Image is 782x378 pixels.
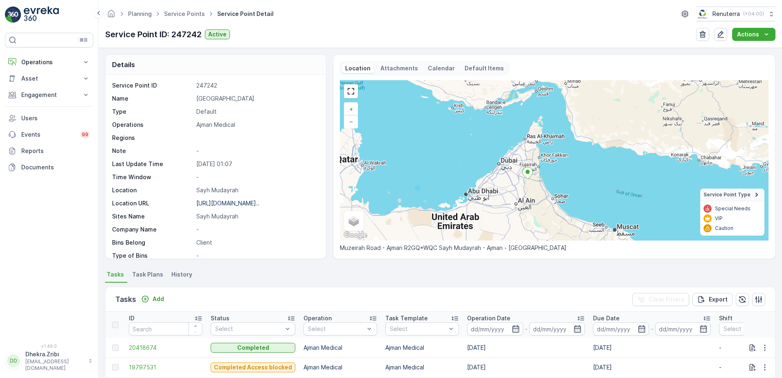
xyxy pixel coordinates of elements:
[129,344,202,352] span: 20418674
[112,252,193,260] p: Type of Bins
[211,343,295,353] button: Completed
[112,186,193,194] p: Location
[5,350,93,371] button: DDDhekra.Zribi[EMAIL_ADDRESS][DOMAIN_NAME]
[5,87,93,103] button: Engagement
[589,338,715,358] td: [DATE]
[349,106,353,112] span: +
[196,239,317,247] p: Client
[21,74,77,83] p: Asset
[196,160,317,168] p: [DATE] 01:07
[196,147,317,155] p: -
[593,314,620,322] p: Due Date
[82,131,88,138] p: 99
[345,115,357,128] a: Zoom Out
[7,354,20,367] div: DD
[529,322,585,335] input: dd/mm/yyyy
[632,293,689,306] button: Clear Filters
[112,225,193,234] p: Company Name
[211,314,229,322] p: Status
[112,364,119,371] div: Toggle Row Selected
[385,314,428,322] p: Task Template
[719,314,733,322] p: Shift
[171,270,192,279] span: History
[589,358,715,377] td: [DATE]
[112,173,193,181] p: Time Window
[21,114,90,122] p: Users
[697,9,709,18] img: Screenshot_2024-07-26_at_13.33.01.png
[5,159,93,175] a: Documents
[112,94,193,103] p: Name
[21,91,77,99] p: Engagement
[196,81,317,90] p: 247242
[138,294,167,304] button: Add
[703,191,751,198] span: Service Point Type
[112,147,193,155] p: Note
[299,358,381,377] td: Ajman Medical
[24,7,59,23] img: logo_light-DOdMpM7g.png
[112,134,193,142] p: Regions
[25,350,84,358] p: Dhekra.Zribi
[715,205,751,212] p: Special Needs
[342,230,369,241] img: Google
[715,215,723,222] p: VIP
[712,10,740,18] p: Renuterra
[5,70,93,87] button: Asset
[709,295,728,304] p: Export
[308,325,364,333] p: Select
[112,121,193,129] p: Operations
[380,64,418,72] p: Attachments
[700,189,764,201] summary: Service Point Type
[112,60,135,70] p: Details
[21,58,77,66] p: Operations
[112,212,193,220] p: Sites Name
[715,225,733,232] p: Caution
[112,344,119,351] div: Toggle Row Selected
[5,7,21,23] img: logo
[340,244,769,252] p: Muzeirah Road - Ajman R2GQ+WQC Sayh Mudayrah - Ajman - [GEOGRAPHIC_DATA]
[25,358,84,371] p: [EMAIL_ADDRESS][DOMAIN_NAME]
[237,344,269,352] p: Completed
[381,338,463,358] td: Ajman Medical
[196,186,317,194] p: Sayh Mudayrah
[211,362,295,372] button: Completed Access blocked
[196,173,317,181] p: -
[345,64,371,72] p: Location
[115,294,136,305] p: Tasks
[345,103,357,115] a: Zoom In
[5,54,93,70] button: Operations
[467,322,523,335] input: dd/mm/yyyy
[345,212,363,230] a: Layers
[107,270,124,279] span: Tasks
[129,322,202,335] input: Search
[381,358,463,377] td: Ajman Medical
[593,322,649,335] input: dd/mm/yyyy
[342,230,369,241] a: Open this area in Google Maps (opens a new window)
[196,94,317,103] p: [GEOGRAPHIC_DATA]
[196,225,317,234] p: -
[112,160,193,168] p: Last Update Time
[737,30,759,38] p: Actions
[724,325,780,333] p: Select
[112,199,193,207] p: Location URL
[303,314,332,322] p: Operation
[5,126,93,143] a: Events99
[196,212,317,220] p: Sayh Mudayrah
[349,118,353,125] span: −
[208,30,227,38] p: Active
[105,28,202,40] p: Service Point ID: 247242
[196,252,317,260] p: -
[214,363,292,371] p: Completed Access blocked
[79,37,88,43] p: ⌘B
[651,324,654,334] p: -
[390,325,446,333] p: Select
[345,85,357,97] a: View Fullscreen
[196,121,317,129] p: Ajman Medical
[299,338,381,358] td: Ajman Medical
[692,293,733,306] button: Export
[132,270,163,279] span: Task Plans
[196,108,317,116] p: Default
[112,81,193,90] p: Service Point ID
[205,29,230,39] button: Active
[21,130,75,139] p: Events
[196,200,259,207] p: [URL][DOMAIN_NAME]..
